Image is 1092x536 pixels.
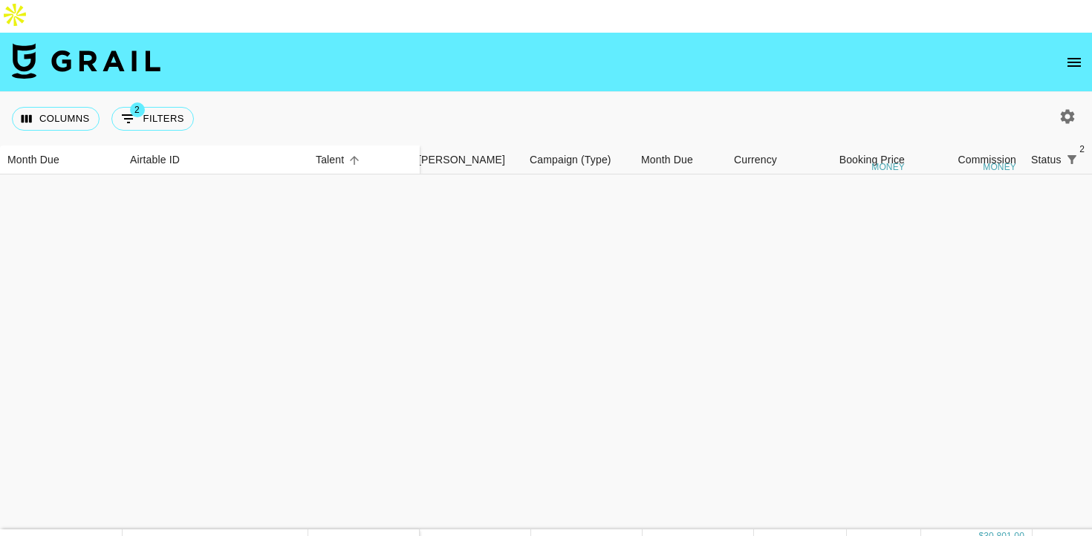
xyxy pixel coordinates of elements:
div: Commission [958,146,1016,174]
button: Select columns [12,107,100,131]
div: Talent [308,146,420,174]
div: Booker [411,146,522,174]
div: Currency [727,146,801,174]
div: money [983,163,1016,171]
div: Airtable ID [123,146,308,174]
div: Airtable ID [130,146,180,174]
span: 2 [1075,142,1090,157]
div: Campaign (Type) [522,146,634,174]
div: Talent [316,146,344,174]
span: 2 [130,102,145,117]
img: Grail Talent [12,43,160,79]
button: Show filters [1062,149,1082,170]
div: money [871,163,905,171]
button: Show filters [111,107,194,131]
div: Month Due [634,146,727,174]
div: [PERSON_NAME] [418,146,505,174]
div: Campaign (Type) [530,146,611,174]
div: Status [1031,146,1062,174]
div: Month Due [641,146,693,174]
div: Booking Price [839,146,905,174]
div: Month Due [7,146,59,174]
button: open drawer [1059,48,1089,77]
div: Currency [734,146,777,174]
button: Sort [344,150,365,171]
div: 2 active filters [1062,149,1082,170]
